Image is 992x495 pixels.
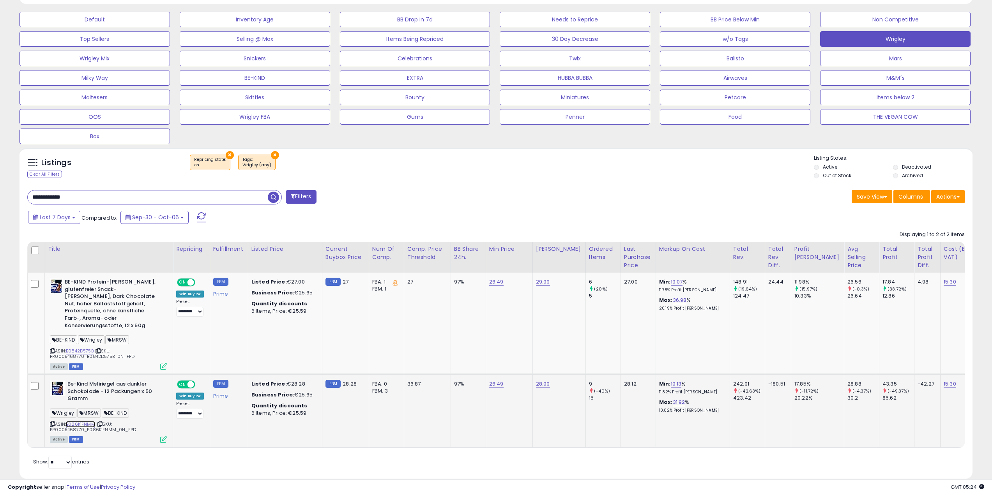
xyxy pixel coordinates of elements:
button: Airwaves [660,70,810,86]
div: FBA: 1 [372,278,398,285]
div: Win BuyBox [176,393,204,400]
div: 6 Items, Price: €25.59 [251,308,316,315]
div: 9 [589,380,621,388]
div: 124.47 [733,292,765,299]
small: (15.97%) [799,286,817,292]
b: BE-KIND Protein-[PERSON_NAME], glutenfreier Snack-[PERSON_NAME], Dark Chocolate Nut, hoher Ballas... [65,278,159,331]
span: FBM [69,436,83,443]
span: All listings currently available for purchase on Amazon [50,436,68,443]
b: Listed Price: [251,380,287,388]
button: Sep-30 - Oct-06 [120,211,189,224]
b: Min: [659,278,671,285]
div: 30.2 [847,395,879,402]
small: (-11.72%) [799,388,819,394]
div: BB Share 24h. [454,245,483,261]
button: Selling @ Max [180,31,330,47]
div: Min Price [489,245,529,253]
div: Win BuyBox [176,291,204,298]
a: B086K1FNMM [66,421,95,428]
button: Filters [286,190,316,204]
a: Privacy Policy [101,483,135,491]
div: % [659,380,724,395]
div: Wrigley (any) [242,162,271,168]
small: (-42.63%) [738,388,760,394]
div: seller snap | | [8,484,135,491]
a: 31.92 [673,398,685,406]
div: Total Profit Diff. [918,245,937,270]
small: (-49.37%) [888,388,909,394]
div: €27.00 [251,278,316,285]
label: Active [823,164,837,170]
b: Max: [659,398,673,406]
button: HUBBA BUBBA [500,70,650,86]
small: (-40%) [594,388,610,394]
a: 19.13 [671,380,682,388]
div: 6 [589,278,621,285]
span: MRSW [77,409,101,417]
b: Max: [659,296,673,304]
span: Sep-30 - Oct-06 [132,213,179,221]
button: Non Competitive [820,12,971,27]
div: 28.88 [847,380,879,388]
button: × [226,151,234,159]
a: Terms of Use [67,483,100,491]
b: Min: [659,380,671,388]
img: 51UoBf+bUnL._SL40_.jpg [50,380,65,396]
a: 26.49 [489,380,504,388]
div: 85.62 [882,395,914,402]
div: Last Purchase Price [624,245,652,270]
button: BB Drop in 7d [340,12,490,27]
div: Cost (Exc. VAT) [944,245,984,261]
div: Prime [213,390,242,399]
small: FBM [213,380,228,388]
div: % [659,399,724,413]
span: Tags : [242,157,271,168]
button: BB Price Below Min [660,12,810,27]
div: Num of Comp. [372,245,401,261]
span: | SKU: PR0005468770_B086K1FNMM_0N_FPD [50,421,136,433]
button: Celebrations [340,51,490,66]
span: Compared to: [81,214,117,222]
span: All listings currently available for purchase on Amazon [50,363,68,370]
span: Show: entries [33,458,89,465]
div: 24.44 [768,278,785,285]
div: : [251,300,316,307]
b: Quantity discounts [251,300,308,307]
button: Actions [931,190,965,203]
div: -42.27 [918,380,934,388]
p: Listing States: [814,155,973,162]
div: Total Rev. [733,245,762,261]
div: Total Rev. Diff. [768,245,788,270]
small: (-4.37%) [852,388,871,394]
div: 15 [589,395,621,402]
div: Clear All Filters [27,171,62,178]
a: 19.07 [671,278,683,286]
a: B0842D575B [66,348,94,354]
p: 11.78% Profit [PERSON_NAME] [659,287,724,293]
button: Default [19,12,170,27]
div: Profit [PERSON_NAME] [794,245,841,261]
span: Wrigley [50,409,76,417]
button: Mars [820,51,971,66]
button: OOS [19,109,170,125]
div: 27 [407,278,445,285]
span: Repricing state : [194,157,226,168]
span: 28.28 [343,380,357,388]
button: Skittles [180,90,330,105]
div: 5 [589,292,621,299]
button: Maltesers [19,90,170,105]
small: FBM [325,278,341,286]
div: Markup on Cost [659,245,727,253]
small: FBM [325,380,341,388]
label: Archived [902,172,923,179]
img: 41VP37VYQsL._SL40_.jpg [50,278,63,294]
div: 27.00 [624,278,650,285]
div: -180.51 [768,380,785,388]
h5: Listings [41,157,71,168]
div: €28.28 [251,380,316,388]
button: Inventory Age [180,12,330,27]
span: OFF [194,279,207,286]
span: Columns [898,193,923,201]
div: Preset: [176,401,204,419]
button: Miniatures [500,90,650,105]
